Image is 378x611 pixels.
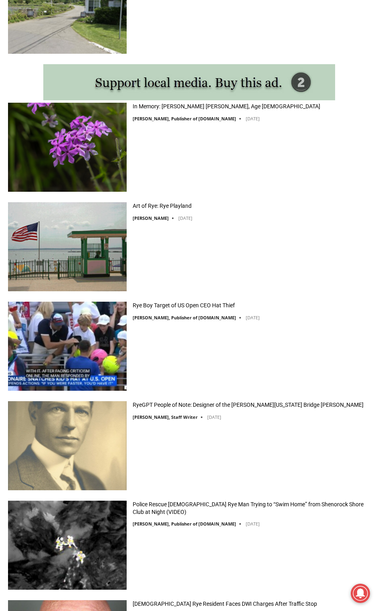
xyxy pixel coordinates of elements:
div: "[PERSON_NAME]'s draw is the fine variety of pristine raw fish kept on hand" [83,50,118,96]
a: Open Tues. - Sun. [PHONE_NUMBER] [0,81,81,100]
a: Rye Boy Target of US Open CEO Hat Thief [133,302,235,309]
time: [DATE] [246,315,260,321]
a: [PERSON_NAME], Publisher of [DOMAIN_NAME] [133,315,236,321]
a: Police Rescue [DEMOGRAPHIC_DATA] Rye Man Trying to “Swim Home” from Shenorock Shore Club at Night... [133,501,370,515]
div: "We would have speakers with experience in local journalism speak to us about their experiences a... [197,0,374,78]
img: Art of Rye: Rye Playland [8,202,127,291]
a: [PERSON_NAME], Publisher of [DOMAIN_NAME] [133,116,236,122]
a: [PERSON_NAME], Staff Writer [133,414,198,420]
img: Police Rescue 51 Year Old Rye Man Trying to “Swim Home” from Shenorock Shore Club at Night (VIDEO) [8,501,127,590]
time: [DATE] [178,215,192,221]
a: In Memory: [PERSON_NAME] [PERSON_NAME], Age [DEMOGRAPHIC_DATA] [133,103,320,110]
time: [DATE] [207,414,221,420]
span: Open Tues. - Sun. [PHONE_NUMBER] [2,83,79,113]
a: RyeGPT People of Note: Designer of the [PERSON_NAME][US_STATE] Bridge [PERSON_NAME] [133,401,364,408]
a: Art of Rye: Rye Playland [133,202,192,209]
a: Intern @ [DOMAIN_NAME] [193,78,378,100]
img: In Memory: Barbara Porter Schofield, Age 90 [8,103,127,192]
img: support local media, buy this ad [43,64,335,100]
span: Intern @ [DOMAIN_NAME] [204,80,366,98]
time: [DATE] [246,521,260,527]
img: Rye Boy Target of US Open CEO Hat Thief [8,302,127,391]
time: [DATE] [246,116,260,122]
img: RyeGPT People of Note: Designer of the George Washington Bridge Othmar Ammann [8,401,127,490]
a: [PERSON_NAME] [133,215,169,221]
a: [DEMOGRAPHIC_DATA] Rye Resident Faces DWI Charges After Traffic Stop [133,600,317,607]
a: [PERSON_NAME], Publisher of [DOMAIN_NAME] [133,521,236,527]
